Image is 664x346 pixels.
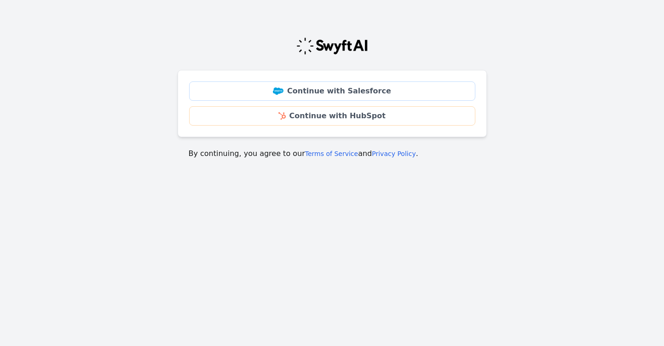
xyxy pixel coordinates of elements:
a: Continue with Salesforce [189,81,475,101]
img: Swyft Logo [296,37,369,55]
img: Salesforce [273,87,283,95]
a: Terms of Service [305,150,358,157]
a: Privacy Policy [372,150,416,157]
img: HubSpot [278,112,285,120]
a: Continue with HubSpot [189,106,475,126]
p: By continuing, you agree to our and . [189,148,476,159]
